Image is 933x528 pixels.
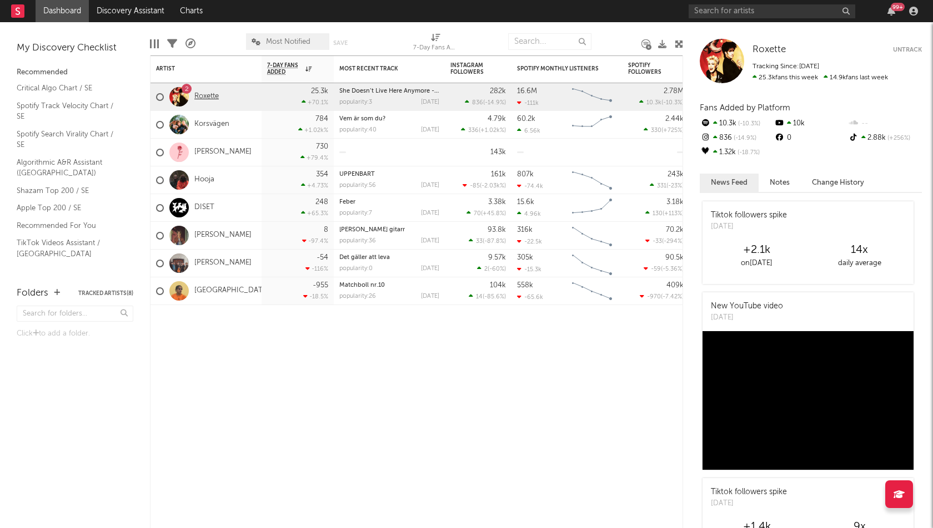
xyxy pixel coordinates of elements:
div: Instagram Followers [450,62,489,75]
span: 33 [476,238,483,245]
div: -15.3k [517,266,541,273]
div: popularity: 40 [339,127,377,133]
button: News Feed [700,174,759,192]
div: Henrys gitarr [339,227,439,233]
div: [DATE] [421,266,439,272]
span: 836 [472,100,483,106]
div: -65.6k [517,293,543,301]
button: Untrack [893,44,922,55]
button: Save [333,40,348,46]
div: ( ) [466,210,506,217]
div: 7-Day Fans Added (7-Day Fans Added) [413,28,458,60]
div: on [DATE] [705,257,808,270]
svg: Chart title [567,250,617,277]
div: +4.73 % [301,182,328,189]
a: Vem är som du? [339,116,385,122]
div: 70.2k [666,226,684,233]
span: 2 [484,266,488,272]
button: Notes [759,174,801,192]
div: 7-Day Fans Added (7-Day Fans Added) [413,42,458,55]
input: Search... [508,33,591,50]
span: 330 [651,128,661,134]
div: +65.3 % [301,210,328,217]
div: ( ) [477,265,506,272]
div: 282k [490,88,506,95]
input: Search for folders... [17,306,133,322]
div: A&R Pipeline [185,28,195,60]
div: Vem är som du? [339,116,439,122]
div: 558k [517,282,533,289]
div: -97.4 % [302,237,328,245]
span: -970 [647,294,661,300]
span: -23 % [668,183,682,189]
div: popularity: 26 [339,293,376,299]
div: ( ) [645,210,684,217]
div: popularity: 3 [339,99,372,105]
div: ( ) [644,265,684,272]
a: She Doesn’t Live Here Anymore - T&A Demo [DATE] [339,88,488,94]
div: 730 [316,143,328,150]
div: 4.79k [488,115,506,123]
a: Hooja [194,175,214,185]
div: Folders [17,287,48,300]
a: Spotify Search Virality Chart / SE [17,128,122,151]
div: 836 [700,131,774,145]
div: [DATE] [711,221,787,232]
span: 14 [476,294,483,300]
span: Roxette [753,45,786,54]
svg: Chart title [567,111,617,139]
span: -18.7 % [736,150,760,156]
div: 243k [668,171,684,178]
div: +2.1k [705,243,808,257]
input: Search for artists [689,4,855,18]
div: ( ) [465,99,506,106]
div: 305k [517,254,533,261]
div: [DATE] [711,312,783,323]
a: Roxette [753,44,786,55]
span: 14.9k fans last week [753,74,888,81]
button: Change History [801,174,875,192]
div: My Discovery Checklist [17,42,133,55]
a: Recommended For You [17,220,122,232]
span: Tracking Since: [DATE] [753,63,819,70]
div: 16.6M [517,88,537,95]
a: Roxette [194,92,219,101]
span: -59 [651,266,661,272]
div: [DATE] [421,182,439,189]
div: Tiktok followers spike [711,210,787,221]
div: -18.5 % [303,293,328,300]
div: Filters [167,28,177,60]
span: +113 % [664,211,682,217]
div: 161k [491,171,506,178]
span: -14.9 % [732,135,756,141]
svg: Chart title [567,277,617,305]
div: daily average [808,257,911,270]
div: +1.02k % [298,126,328,134]
button: Tracked Artists(8) [78,291,133,296]
span: -2.03k % [481,183,504,189]
div: Artist [156,65,239,72]
div: popularity: 0 [339,266,373,272]
span: +256 % [886,135,910,141]
svg: Chart title [567,83,617,111]
div: 2.44k [665,115,684,123]
div: 25.3k [311,88,328,95]
div: 6.56k [517,127,540,134]
div: Matchboll nr.10 [339,282,439,288]
div: 248 [315,199,328,206]
div: [DATE] [421,293,439,299]
div: 10k [774,116,847,131]
span: Most Notified [266,38,310,45]
span: 25.3k fans this week [753,74,818,81]
span: -10.3 % [736,121,760,127]
a: [PERSON_NAME] [194,258,252,268]
div: [DATE] [711,498,787,509]
div: UPPENBART [339,171,439,177]
div: 143k [490,149,506,156]
div: +79.4 % [300,154,328,161]
a: TikTok Videos Assistant / [GEOGRAPHIC_DATA] [17,237,122,260]
div: 99 + [891,3,905,11]
div: Most Recent Track [339,65,423,72]
div: 316k [517,226,533,233]
div: [DATE] [421,99,439,105]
